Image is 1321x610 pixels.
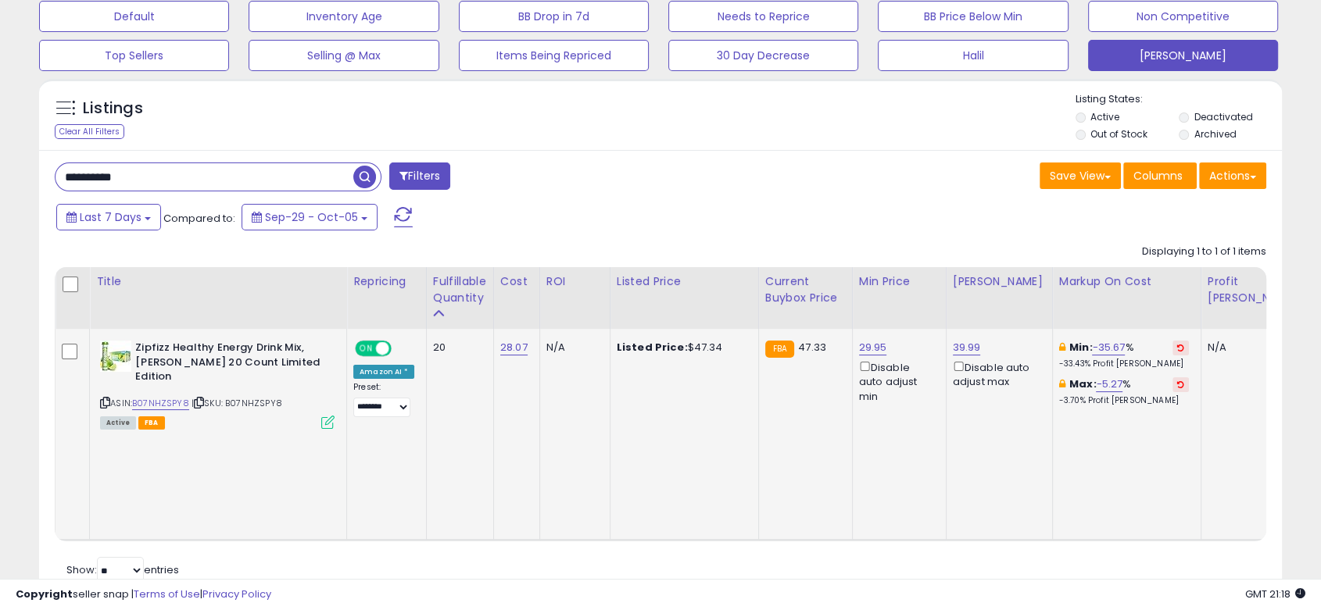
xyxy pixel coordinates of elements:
h5: Listings [83,98,143,120]
th: The percentage added to the cost of goods (COGS) that forms the calculator for Min & Max prices. [1052,267,1201,329]
p: -33.43% Profit [PERSON_NAME] [1059,359,1189,369]
div: seller snap | | [16,587,271,602]
p: Listing States: [1076,92,1282,107]
b: Listed Price: [617,340,688,355]
a: Terms of Use [134,587,200,601]
span: Compared to: [163,211,235,226]
button: Inventory Age [249,1,439,32]
a: Privacy Policy [202,587,271,601]
span: 47.33 [798,340,826,355]
div: Min Price [859,273,940,290]
button: Top Sellers [39,40,229,71]
button: 30 Day Decrease [668,40,858,71]
label: Deactivated [1194,110,1253,123]
button: Actions [1199,162,1266,189]
div: Cost [500,273,533,290]
span: | SKU: B07NHZSPY8 [192,397,282,409]
a: 39.99 [953,340,981,355]
i: Revert to store-level Max Markup [1177,380,1184,388]
span: Last 7 Days [80,209,141,225]
button: Last 7 Days [56,204,161,230]
a: 28.07 [500,340,528,355]
label: Active [1090,110,1119,123]
div: $47.34 [617,341,746,355]
div: % [1059,341,1189,369]
div: Amazon AI * [353,365,414,379]
span: ON [356,342,376,355]
span: Columns [1133,168,1183,184]
strong: Copyright [16,587,73,601]
div: Preset: [353,382,414,417]
div: Listed Price [617,273,752,290]
label: Out of Stock [1090,127,1147,141]
b: Max: [1069,376,1097,391]
span: 2025-10-13 21:18 GMT [1245,587,1305,601]
div: Clear All Filters [55,124,124,139]
div: Markup on Cost [1059,273,1194,290]
p: -3.70% Profit [PERSON_NAME] [1059,395,1189,406]
span: Sep-29 - Oct-05 [265,209,358,225]
div: ROI [546,273,603,290]
button: Needs to Reprice [668,1,858,32]
button: BB Price Below Min [878,1,1068,32]
a: B07NHZSPY8 [132,397,189,410]
span: All listings currently available for purchase on Amazon [100,416,136,430]
span: FBA [138,416,165,430]
label: Archived [1194,127,1237,141]
div: 20 [433,341,482,355]
div: % [1059,377,1189,406]
div: Profit [PERSON_NAME] [1208,273,1301,306]
div: Disable auto adjust min [859,359,934,404]
i: Revert to store-level Min Markup [1177,344,1184,351]
button: Items Being Repriced [459,40,649,71]
div: Disable auto adjust max [953,359,1040,389]
button: Halil [878,40,1068,71]
div: N/A [1208,341,1295,355]
span: Show: entries [66,562,179,577]
button: Columns [1123,162,1197,189]
div: Title [96,273,340,290]
button: Save View [1040,162,1121,189]
button: Selling @ Max [249,40,439,71]
button: Filters [389,162,450,190]
div: N/A [546,341,598,355]
button: Sep-29 - Oct-05 [242,204,378,230]
a: -35.67 [1092,340,1125,355]
i: This overrides the store level min markup for this listing [1059,342,1065,352]
div: Repricing [353,273,420,290]
b: Zipfizz Healthy Energy Drink Mix, [PERSON_NAME] 20 Count Limited Edition [135,341,325,388]
button: Non Competitive [1088,1,1278,32]
b: Min: [1069,340,1093,355]
span: OFF [389,342,414,355]
small: FBA [765,341,794,358]
i: This overrides the store level max markup for this listing [1059,379,1065,389]
div: Fulfillable Quantity [433,273,487,306]
div: [PERSON_NAME] [953,273,1046,290]
button: BB Drop in 7d [459,1,649,32]
div: Displaying 1 to 1 of 1 items [1142,244,1266,259]
button: [PERSON_NAME] [1088,40,1278,71]
img: 41aob1i3seL._SL40_.jpg [100,341,131,372]
button: Default [39,1,229,32]
a: 29.95 [859,340,887,355]
div: Current Buybox Price [765,273,846,306]
a: -5.27 [1096,376,1122,392]
div: ASIN: [100,341,335,427]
